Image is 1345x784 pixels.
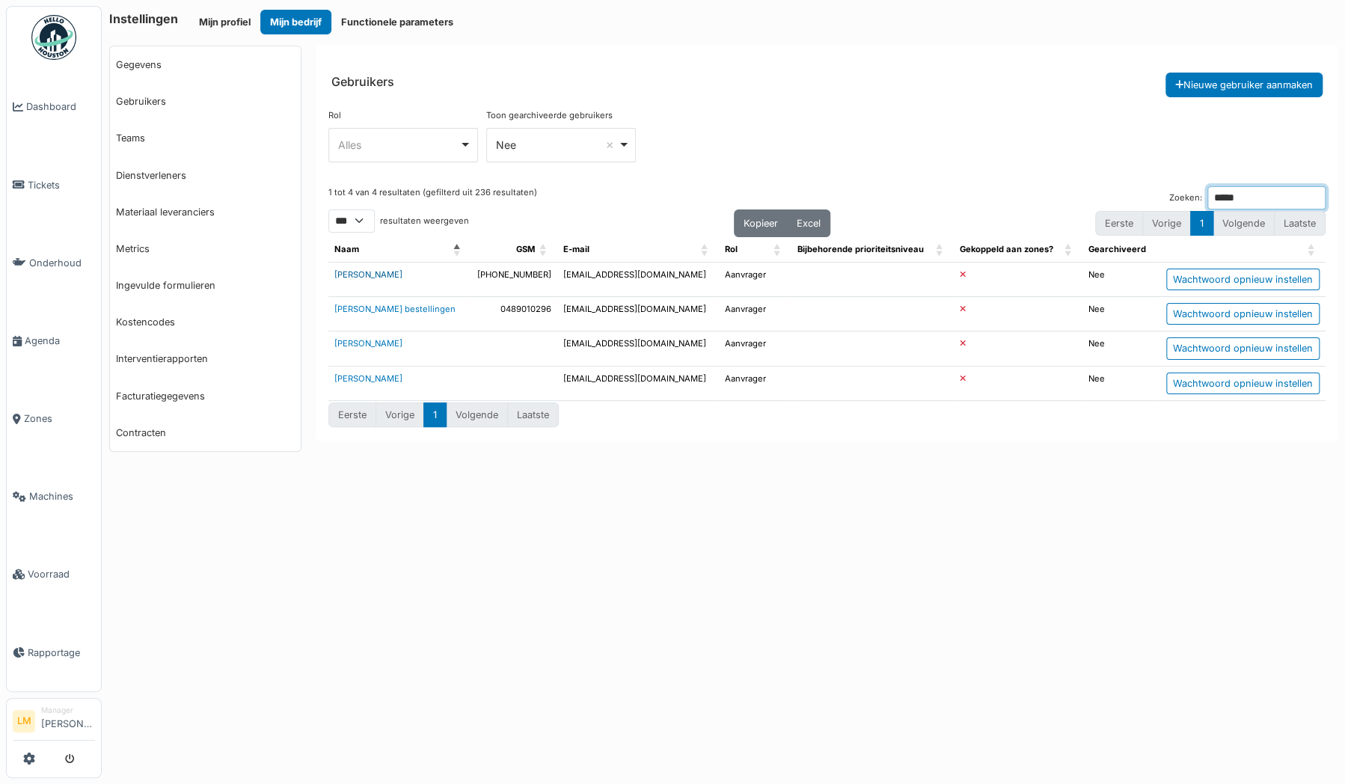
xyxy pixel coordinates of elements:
[719,331,791,366] td: Aanvrager
[334,244,359,254] span: Naam
[602,138,617,153] button: Remove item: 'false'
[7,380,101,458] a: Zones
[1082,366,1155,400] td: Nee
[1064,237,1073,262] span: Gekoppeld aan zones?: Activate to sort
[7,146,101,224] a: Tickets
[29,256,95,270] span: Onderhoud
[1166,373,1320,394] div: Wachtwoord opnieuw instellen
[328,186,537,209] div: 1 tot 4 van 4 resultaten (gefilterd uit 236 resultaten)
[471,262,557,296] td: [PHONE_NUMBER]
[334,338,402,349] a: [PERSON_NAME]
[1082,262,1155,296] td: Nee
[328,402,559,427] nav: pagination
[29,489,95,503] span: Machines
[110,157,301,194] a: Dienstverleners
[539,237,548,262] span: GSM: Activate to sort
[7,224,101,301] a: Onderhoud
[1165,73,1323,97] button: Nieuwe gebruiker aanmaken
[563,244,589,254] span: E-mail
[7,536,101,613] a: Voorraad
[471,297,557,331] td: 0489010296
[496,137,618,153] div: Nee
[423,402,447,427] button: 1
[557,297,719,331] td: [EMAIL_ADDRESS][DOMAIN_NAME]
[773,237,782,262] span: Rol: Activate to sort
[557,262,719,296] td: [EMAIL_ADDRESS][DOMAIN_NAME]
[787,209,830,237] button: Excel
[7,68,101,146] a: Dashboard
[110,267,301,304] a: Ingevulde formulieren
[1308,237,1317,262] span: : Activate to sort
[189,10,260,34] button: Mijn profiel
[935,237,944,262] span: Bijbehorende prioriteitsniveau : Activate to sort
[25,334,95,348] span: Agenda
[334,269,402,280] a: [PERSON_NAME]
[734,209,788,237] button: Kopieer
[331,75,394,89] h6: Gebruikers
[1088,244,1146,254] span: Gearchiveerd
[110,46,301,83] a: Gegevens
[110,194,301,230] a: Materiaal leveranciers
[26,99,95,114] span: Dashboard
[110,83,301,120] a: Gebruikers
[7,458,101,536] a: Machines
[28,567,95,581] span: Voorraad
[41,705,95,737] li: [PERSON_NAME]
[1169,192,1202,204] label: Zoeken:
[110,304,301,340] a: Kostencodes
[41,705,95,716] div: Manager
[24,411,95,426] span: Zones
[334,304,456,314] a: [PERSON_NAME] bestellingen
[1082,297,1155,331] td: Nee
[1095,211,1326,236] nav: pagination
[1166,303,1320,325] div: Wachtwoord opnieuw instellen
[110,120,301,156] a: Teams
[725,244,738,254] span: Rol
[380,215,469,227] label: resultaten weergeven
[453,237,462,262] span: Naam: Activate to invert sorting
[334,373,402,384] a: [PERSON_NAME]
[1082,331,1155,366] td: Nee
[110,230,301,267] a: Metrics
[110,414,301,451] a: Contracten
[28,178,95,192] span: Tickets
[7,301,101,379] a: Agenda
[110,378,301,414] a: Facturatiegegevens
[260,10,331,34] button: Mijn bedrijf
[110,340,301,377] a: Interventierapporten
[1190,211,1213,236] button: 1
[13,710,35,732] li: LM
[719,262,791,296] td: Aanvrager
[28,646,95,660] span: Rapportage
[516,244,535,254] span: GSM
[328,109,341,122] label: Rol
[486,109,613,122] label: Toon gearchiveerde gebruikers
[1166,337,1320,359] div: Wachtwoord opnieuw instellen
[557,331,719,366] td: [EMAIL_ADDRESS][DOMAIN_NAME]
[797,244,924,254] span: Bijbehorende prioriteitsniveau
[337,137,459,153] div: Alles
[31,15,76,60] img: Badge_color-CXgf-gQk.svg
[744,218,778,229] span: Kopieer
[719,366,791,400] td: Aanvrager
[331,10,463,34] button: Functionele parameters
[1166,269,1320,290] div: Wachtwoord opnieuw instellen
[7,613,101,691] a: Rapportage
[109,12,178,26] h6: Instellingen
[13,705,95,741] a: LM Manager[PERSON_NAME]
[797,218,821,229] span: Excel
[701,237,710,262] span: E-mail: Activate to sort
[959,244,1053,254] span: Gekoppeld aan zones?
[719,297,791,331] td: Aanvrager
[557,366,719,400] td: [EMAIL_ADDRESS][DOMAIN_NAME]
